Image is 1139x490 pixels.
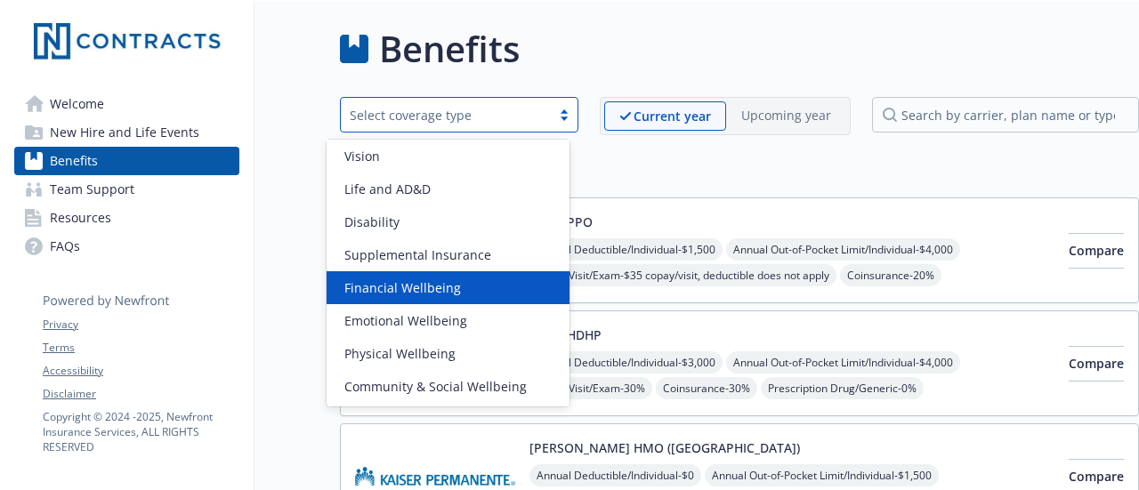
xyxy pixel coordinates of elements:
p: Upcoming year [741,106,831,125]
p: Copyright © 2024 - 2025 , Newfront Insurance Services, ALL RIGHTS RESERVED [43,409,238,454]
span: Annual Deductible/Individual - $0 [529,464,701,486]
span: Life and AD&D [344,180,431,198]
span: Compare [1069,242,1124,259]
a: Benefits [14,147,239,175]
h1: Benefits [379,22,520,76]
a: FAQs [14,232,239,261]
button: [PERSON_NAME] HMO ([GEOGRAPHIC_DATA]) [529,438,800,457]
a: Privacy [43,317,238,333]
a: Team Support [14,175,239,204]
button: Compare [1069,346,1124,382]
h2: Medical [340,157,1139,183]
span: Team Support [50,175,134,204]
span: Community & Social Wellbeing [344,377,527,396]
a: Resources [14,204,239,232]
span: Annual Deductible/Individual - $1,500 [529,238,723,261]
span: Annual Out-of-Pocket Limit/Individual - $4,000 [726,351,960,374]
span: Office Visit/Exam - $35 copay/visit, deductible does not apply [529,264,836,286]
button: Compare [1069,233,1124,269]
span: Welcome [50,90,104,118]
span: FAQs [50,232,80,261]
span: Coinsurance - 20% [840,264,941,286]
span: Annual Deductible/Individual - $3,000 [529,351,723,374]
p: Current year [634,107,711,125]
span: Financial Wellbeing [344,278,461,297]
span: Compare [1069,355,1124,372]
span: Office Visit/Exam - 30% [529,377,652,399]
span: Coinsurance - 30% [656,377,757,399]
span: Benefits [50,147,98,175]
a: Accessibility [43,363,238,379]
span: Supplemental Insurance [344,245,491,264]
span: Annual Out-of-Pocket Limit/Individual - $4,000 [726,238,960,261]
span: Emotional Wellbeing [344,311,467,330]
span: Compare [1069,468,1124,485]
span: New Hire and Life Events [50,118,199,147]
span: Prescription Drug/Generic - 0% [761,377,924,399]
span: Physical Wellbeing [344,344,456,363]
span: Disability [344,213,400,231]
a: Disclaimer [43,386,238,402]
a: Terms [43,340,238,356]
a: New Hire and Life Events [14,118,239,147]
div: Select coverage type [350,106,542,125]
span: Vision [344,147,380,165]
span: Resources [50,204,111,232]
input: search by carrier, plan name or type [872,97,1139,133]
a: Welcome [14,90,239,118]
span: Annual Out-of-Pocket Limit/Individual - $1,500 [705,464,939,486]
span: Upcoming year [726,101,846,131]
